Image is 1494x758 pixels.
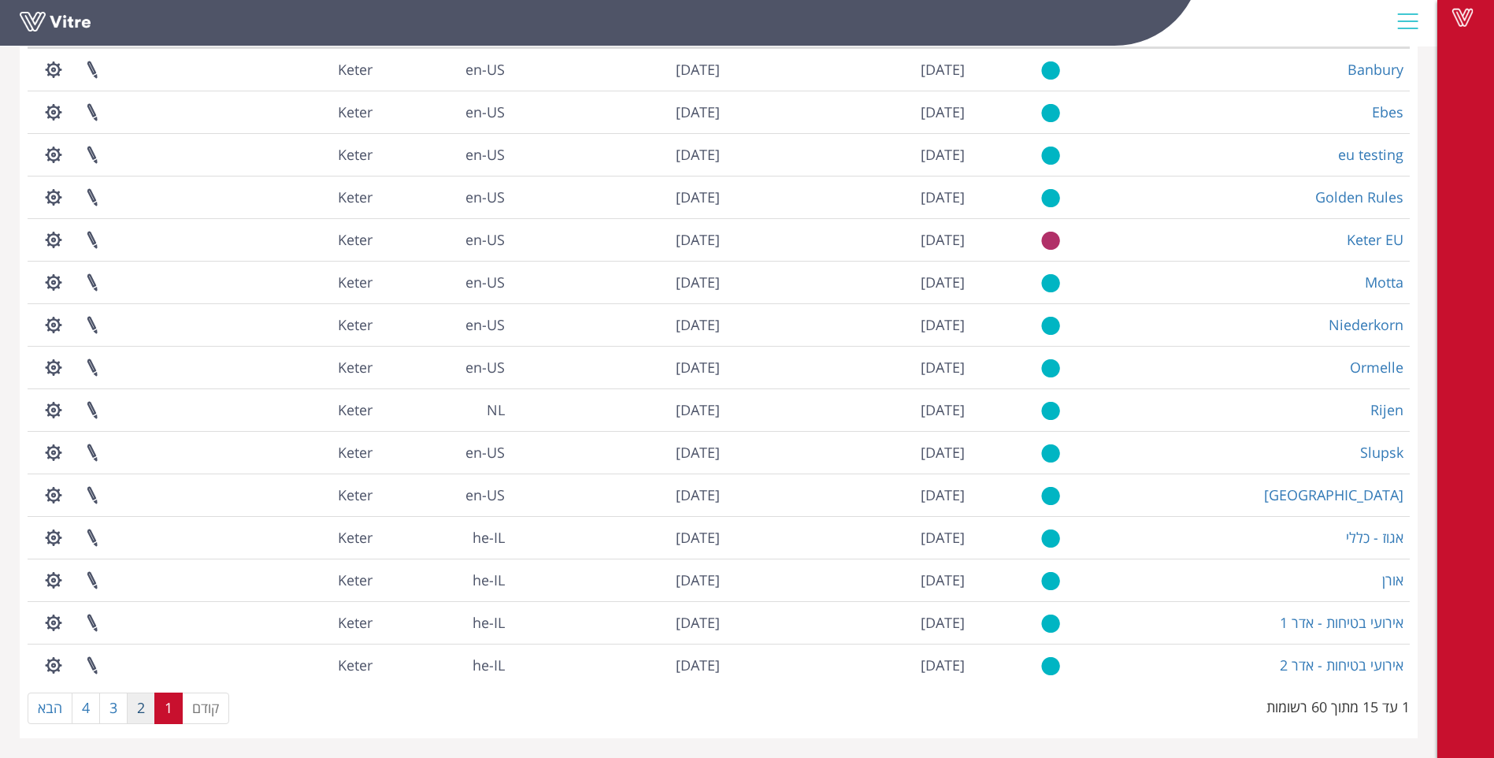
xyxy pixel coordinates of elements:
[99,693,128,724] a: 3
[1329,315,1403,334] a: Niederkorn
[1041,231,1060,251] img: no
[726,303,971,346] td: [DATE]
[1041,656,1060,676] img: yes
[726,388,971,431] td: [DATE]
[338,145,373,164] span: 218
[379,644,511,686] td: he-IL
[1365,273,1403,292] a: Motta
[511,261,726,303] td: [DATE]
[379,218,511,261] td: en-US
[1338,145,1403,164] a: eu testing
[511,133,726,176] td: [DATE]
[379,133,511,176] td: en-US
[1041,444,1060,463] img: yes
[511,559,726,601] td: [DATE]
[511,644,726,686] td: [DATE]
[511,218,726,261] td: [DATE]
[1041,359,1060,378] img: yes
[726,601,971,644] td: [DATE]
[338,613,373,632] span: 218
[379,261,511,303] td: en-US
[338,400,373,419] span: 218
[511,176,726,218] td: [DATE]
[1372,102,1403,121] a: Ebes
[511,516,726,559] td: [DATE]
[1280,656,1403,674] a: אירועי בטיחות - אדר 2
[1041,316,1060,336] img: yes
[726,176,971,218] td: [DATE]
[1041,188,1060,208] img: yes
[726,559,971,601] td: [DATE]
[338,188,373,206] span: 218
[379,474,511,516] td: en-US
[1041,146,1060,165] img: yes
[379,346,511,388] td: en-US
[1041,486,1060,506] img: yes
[1382,570,1403,589] a: אורן
[1346,528,1403,547] a: אגוז - כללי
[338,443,373,462] span: 218
[338,570,373,589] span: 218
[338,528,373,547] span: 218
[511,303,726,346] td: [DATE]
[726,218,971,261] td: [DATE]
[1266,691,1410,718] div: 1 עד 15 מתוך 60 רשומות
[1280,613,1403,632] a: אירועי בטיחות - אדר 1
[338,656,373,674] span: 218
[726,48,971,91] td: [DATE]
[511,91,726,133] td: [DATE]
[338,315,373,334] span: 218
[338,485,373,504] span: 218
[379,388,511,431] td: NL
[726,261,971,303] td: [DATE]
[1347,230,1403,249] a: Keter EU
[379,303,511,346] td: en-US
[1041,61,1060,80] img: yes
[338,60,373,79] span: 218
[379,516,511,559] td: he-IL
[726,516,971,559] td: [DATE]
[726,431,971,474] td: [DATE]
[127,693,155,724] a: 2
[72,693,100,724] a: 4
[1360,443,1403,462] a: Slupsk
[511,601,726,644] td: [DATE]
[379,176,511,218] td: en-US
[726,91,971,133] td: [DATE]
[726,133,971,176] td: [DATE]
[726,644,971,686] td: [DATE]
[379,601,511,644] td: he-IL
[1041,103,1060,123] img: yes
[379,48,511,91] td: en-US
[1041,529,1060,548] img: yes
[154,693,183,724] a: 1
[1041,273,1060,293] img: yes
[726,474,971,516] td: [DATE]
[511,346,726,388] td: [DATE]
[182,693,229,724] a: קודם
[379,91,511,133] td: en-US
[338,102,373,121] span: 218
[338,358,373,377] span: 218
[338,273,373,292] span: 218
[379,559,511,601] td: he-IL
[726,346,971,388] td: [DATE]
[1348,60,1403,79] a: Banbury
[511,48,726,91] td: [DATE]
[1041,401,1060,421] img: yes
[1264,485,1403,504] a: [GEOGRAPHIC_DATA]
[1315,188,1403,206] a: Golden Rules
[338,230,373,249] span: 218
[1370,400,1403,419] a: Rijen
[511,431,726,474] td: [DATE]
[28,693,72,724] a: הבא
[1041,571,1060,591] img: yes
[511,388,726,431] td: [DATE]
[379,431,511,474] td: en-US
[1041,614,1060,634] img: yes
[1350,358,1403,377] a: Ormelle
[511,474,726,516] td: [DATE]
